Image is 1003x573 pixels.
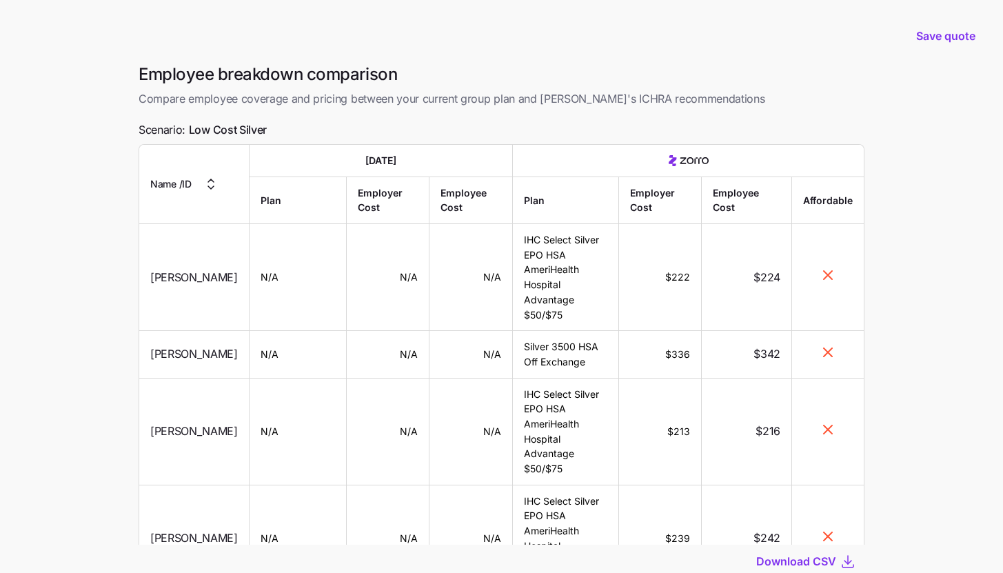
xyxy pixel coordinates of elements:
td: Silver 3500 HSA Off Exchange [513,331,619,378]
span: Compare employee coverage and pricing between your current group plan and [PERSON_NAME]'s ICHRA r... [139,90,864,108]
td: IHC Select Silver EPO HSA AmeriHealth Hospital Advantage $50/$75 [513,224,619,331]
span: [PERSON_NAME] [150,423,238,440]
td: $336 [619,331,702,378]
span: $216 [756,423,780,440]
td: N/A [250,378,347,485]
button: Name /ID [150,176,219,192]
span: Low Cost Silver [189,121,267,139]
span: Scenario: [139,121,267,139]
span: Name / ID [150,177,192,192]
td: N/A [347,224,429,331]
td: N/A [250,224,347,331]
th: Employee Cost [429,177,513,223]
td: N/A [429,331,513,378]
td: N/A [347,331,429,378]
th: Employee Cost [702,177,792,223]
span: Download CSV [756,553,836,570]
button: Save quote [905,17,986,55]
td: N/A [429,378,513,485]
td: N/A [347,378,429,485]
td: $222 [619,224,702,331]
span: $242 [753,530,780,547]
button: Download CSV [756,553,840,570]
span: [PERSON_NAME] [150,530,238,547]
span: [PERSON_NAME] [150,269,238,286]
th: Employer Cost [619,177,702,223]
th: Plan [513,177,619,223]
td: $213 [619,378,702,485]
th: [DATE] [250,145,513,177]
h1: Employee breakdown comparison [139,63,864,85]
th: Employer Cost [347,177,429,223]
th: Plan [250,177,347,223]
td: N/A [429,224,513,331]
span: Save quote [916,28,975,44]
td: IHC Select Silver EPO HSA AmeriHealth Hospital Advantage $50/$75 [513,378,619,485]
td: N/A [250,331,347,378]
span: $224 [753,269,780,286]
th: Affordable [792,177,864,223]
span: [PERSON_NAME] [150,345,238,363]
span: $342 [753,345,780,363]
